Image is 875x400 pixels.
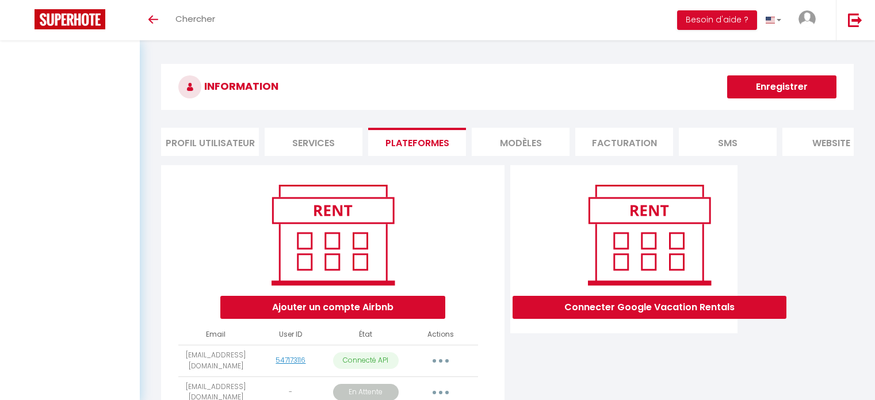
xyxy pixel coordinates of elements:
button: Besoin d'aide ? [677,10,757,30]
th: État [328,325,403,345]
div: - [258,387,323,398]
li: SMS [679,128,777,156]
button: Ajouter un compte Airbnb [220,296,445,319]
li: Plateformes [368,128,466,156]
button: Connecter Google Vacation Rentals [513,296,786,319]
button: Enregistrer [727,75,836,98]
img: Super Booking [35,9,105,29]
img: ... [798,10,816,28]
img: rent.png [576,180,723,290]
span: Chercher [175,13,215,25]
th: Email [178,325,253,345]
a: 547173116 [276,355,305,365]
li: Profil Utilisateur [161,128,259,156]
h3: INFORMATION [161,64,854,110]
li: MODÈLES [472,128,570,156]
img: rent.png [259,180,406,290]
td: [EMAIL_ADDRESS][DOMAIN_NAME] [178,345,253,376]
p: Connecté API [333,352,399,369]
li: Services [265,128,362,156]
li: Facturation [575,128,673,156]
th: User ID [253,325,328,345]
img: logout [848,13,862,27]
th: Actions [403,325,478,345]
